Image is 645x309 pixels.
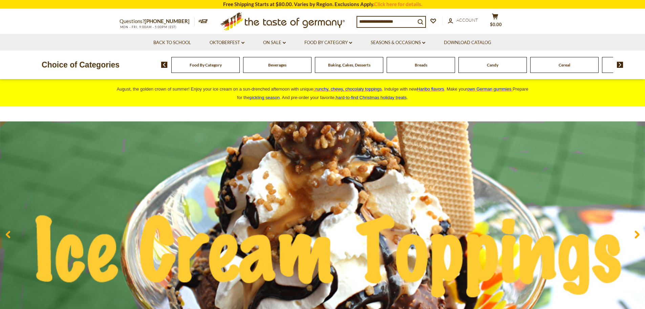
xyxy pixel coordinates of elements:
[268,62,286,67] a: Beverages
[263,39,286,46] a: On Sale
[467,86,513,92] a: own German gummies.
[336,95,407,100] a: hard-to-find Christmas holiday treats
[328,62,370,67] a: Baking, Cakes, Desserts
[336,95,408,100] span: .
[487,62,498,67] a: Candy
[250,95,280,100] a: pickling season
[145,18,190,24] a: [PHONE_NUMBER]
[559,62,570,67] a: Cereal
[485,13,506,30] button: $0.00
[417,86,444,92] a: Haribo flavors
[117,86,529,100] span: August, the golden crown of summer! Enjoy your ice cream on a sun-drenched afternoon with unique ...
[313,86,382,92] a: crunchy, chewy, chocolaty toppings
[467,86,512,92] span: own German gummies
[304,39,352,46] a: Food By Category
[120,17,195,26] p: Questions?
[371,39,425,46] a: Seasons & Occasions
[415,62,427,67] a: Breads
[374,1,422,7] a: Click here for details.
[444,39,491,46] a: Download Catalog
[120,25,177,29] span: MON - FRI, 9:00AM - 5:00PM (EST)
[448,17,478,24] a: Account
[190,62,222,67] a: Food By Category
[210,39,244,46] a: Oktoberfest
[617,62,623,68] img: next arrow
[315,86,382,92] span: runchy, chewy, chocolaty toppings
[161,62,168,68] img: previous arrow
[153,39,191,46] a: Back to School
[490,22,502,27] span: $0.00
[456,17,478,23] span: Account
